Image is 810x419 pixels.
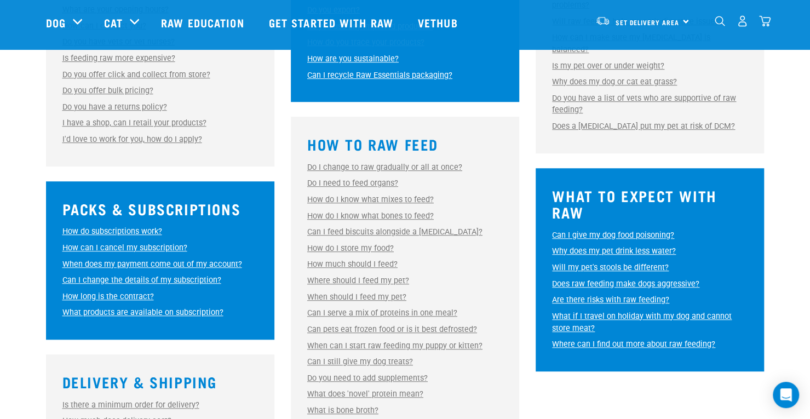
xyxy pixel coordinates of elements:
a: Why does my dog or cat eat grass? [552,77,677,87]
a: Get started with Raw [258,1,407,44]
h3: What to Expect With Raw [552,187,748,221]
img: van-moving.png [595,16,610,26]
img: home-icon@2x.png [759,15,771,27]
div: Open Intercom Messenger [773,382,799,408]
a: Vethub [407,1,472,44]
span: Set Delivery Area [616,20,679,24]
a: What if I travel on holiday with my dog and cannot store meat? [552,312,732,333]
a: Does raw feeding make dogs aggressive? [552,279,699,289]
h3: Delivery & Shipping [62,374,258,391]
a: What products are available on subscription? [62,308,223,317]
a: When can I start raw feeding my puppy or kitten? [307,341,482,351]
a: I'd love to work for you, how do I apply? [62,135,202,144]
a: Do you offer bulk pricing? [62,86,153,95]
a: Will my pet's stools be different? [552,263,669,272]
a: Where can I find out more about raw feeding? [552,340,715,349]
a: Cat [104,14,123,31]
a: Do you offer click and collect from store? [62,70,210,79]
a: How can I cancel my subscription? [62,243,187,252]
a: Can pets eat frozen food or is it best defrosted? [307,325,477,334]
a: Raw Education [150,1,257,44]
a: Is my pet over or under weight? [552,61,664,71]
a: Do I change to raw gradually or all at once? [307,163,462,172]
a: Do I need to feed organs? [307,179,398,188]
a: What is bone broth? [307,406,378,415]
a: Do you need to add supplements? [307,374,428,383]
a: How do I know what mixes to feed? [307,195,434,204]
a: Do you have a list of vets who are supportive of raw feeding? [552,94,736,115]
a: Can I change the details of my subscription? [62,275,221,285]
a: Are there risks with raw feeding? [552,295,669,305]
a: When should I feed my pet? [307,292,406,302]
a: How do I store my food? [307,244,394,253]
a: How do I know what bones to feed? [307,211,434,221]
a: Dog [46,14,66,31]
a: How long is the contract? [62,292,154,301]
a: How are you sustainable? [307,54,399,64]
img: home-icon-1@2x.png [715,16,725,26]
a: When does my payment come out of my account? [62,260,242,269]
a: How do subscriptions work? [62,227,162,236]
a: Can I recycle Raw Essentials packaging? [307,71,452,80]
a: Is feeding raw more expensive? [62,54,175,63]
a: Can I feed biscuits alongside a [MEDICAL_DATA]? [307,227,482,237]
a: What does 'novel' protein mean? [307,389,423,399]
a: Can I give my dog food poisoning? [552,231,674,240]
a: Can I serve a mix of proteins in one meal? [307,308,457,318]
a: Do you have a returns policy? [62,102,167,112]
a: Does a [MEDICAL_DATA] put my pet at risk of DCM? [552,122,735,131]
img: user.png [737,15,748,27]
a: How much should I feed? [307,260,398,269]
a: Is there a minimum order for delivery? [62,400,199,410]
a: Where should I feed my pet? [307,276,409,285]
a: Why does my pet drink less water? [552,246,676,256]
a: I have a shop, can I retail your products? [62,118,206,128]
a: Can I still give my dog treats? [307,357,413,366]
h3: Packs & Subscriptions [62,200,258,217]
h3: How to Raw Feed [307,136,503,153]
